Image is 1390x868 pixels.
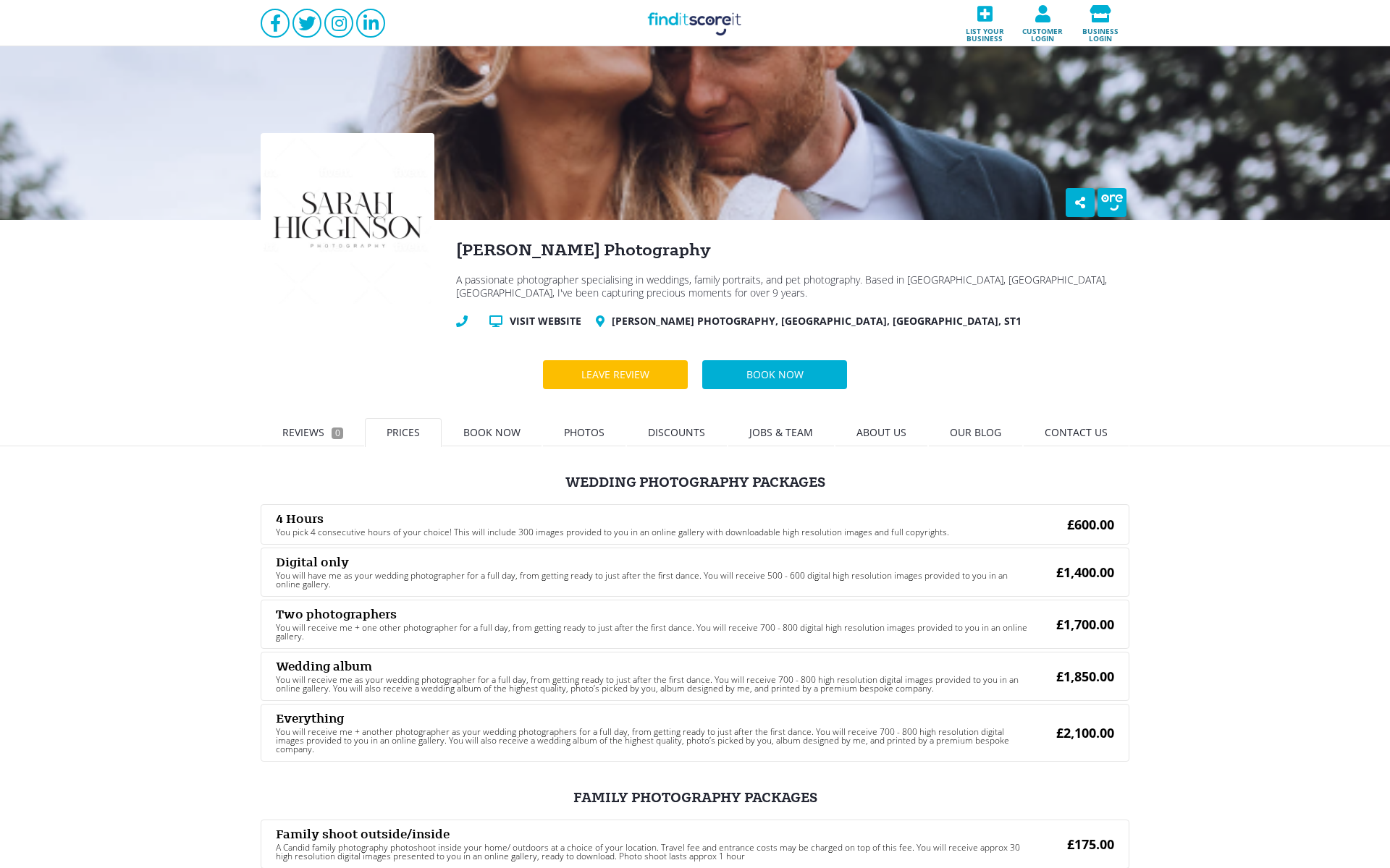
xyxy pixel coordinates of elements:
[1018,22,1067,42] span: Customer login
[728,418,835,447] a: Jobs & Team
[332,427,343,439] small: 0
[950,425,1001,439] span: Our blog
[276,827,1027,841] div: Family shoot outside/inside
[1076,22,1125,42] span: Business login
[276,660,1027,673] div: Wedding album
[261,418,365,447] a: Reviews0
[835,418,928,447] a: About us
[1027,618,1114,631] div: £1,700.00
[510,314,581,328] a: Visit website
[365,418,442,447] a: Prices
[276,608,1027,621] div: Two photographers
[276,624,1027,641] div: You will receive me + one other photographer for a full day, from getting ready to just after the...
[276,728,1027,754] div: You will receive me + another photographer as your wedding photographers for a full day, from get...
[612,314,1022,328] a: [PERSON_NAME] Photography, [GEOGRAPHIC_DATA], [GEOGRAPHIC_DATA], ST1
[856,425,906,439] span: About us
[567,360,664,389] div: Leave review
[276,676,1027,693] div: You will receive me as your wedding photographer for a full day, from getting ready to just after...
[1027,670,1114,683] div: £1,850.00
[1071,1,1129,46] a: Business login
[261,791,1129,805] div: FAMILY PHOTOGRAPHY PACKAGES
[749,425,813,439] span: Jobs & Team
[1027,726,1114,739] div: £2,100.00
[276,571,1027,589] div: You will have me as your wedding photographer for a full day, from getting ready to just after th...
[1023,418,1129,447] a: Contact us
[261,475,1129,490] div: WEDDING PHOTOGRAPHY PACKAGES
[542,418,626,447] a: Photos
[1027,518,1114,531] div: £600.00
[442,418,542,447] a: Book now
[276,556,1027,569] div: Digital only
[282,425,324,439] span: Reviews
[456,273,1129,299] div: A passionate photographer specialising in weddings, family portraits, and pet photography. Based ...
[276,528,1027,537] div: You pick 4 consecutive hours of your choice! This will include 300 images provided to you in an o...
[1014,1,1071,46] a: Customer login
[276,512,1027,525] div: 4 Hours
[956,1,1014,46] a: List your business
[928,418,1023,447] a: Our blog
[732,360,818,389] div: Book now
[960,22,1009,42] span: List your business
[456,242,1129,259] div: [PERSON_NAME] Photography
[1027,838,1114,851] div: £175.00
[387,425,420,439] span: Prices
[702,360,847,389] a: Book now
[626,418,727,447] a: Discounts
[1027,566,1114,579] div: £1,400.00
[463,425,521,439] span: Book now
[1045,425,1108,439] span: Contact us
[276,712,1027,725] div: Everything
[564,425,605,439] span: Photos
[648,425,705,439] span: Discounts
[276,843,1027,861] div: A Candid family photography photoshoot inside your home/ outdoors at a choice of your location. T...
[543,360,688,389] a: Leave review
